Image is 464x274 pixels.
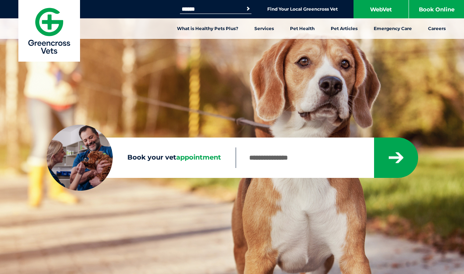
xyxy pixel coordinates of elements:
[246,18,282,39] a: Services
[176,153,221,161] span: appointment
[282,18,323,39] a: Pet Health
[366,18,420,39] a: Emergency Care
[244,5,252,12] button: Search
[47,152,236,163] label: Book your vet
[169,18,246,39] a: What is Healthy Pets Plus?
[267,6,338,12] a: Find Your Local Greencross Vet
[420,18,454,39] a: Careers
[323,18,366,39] a: Pet Articles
